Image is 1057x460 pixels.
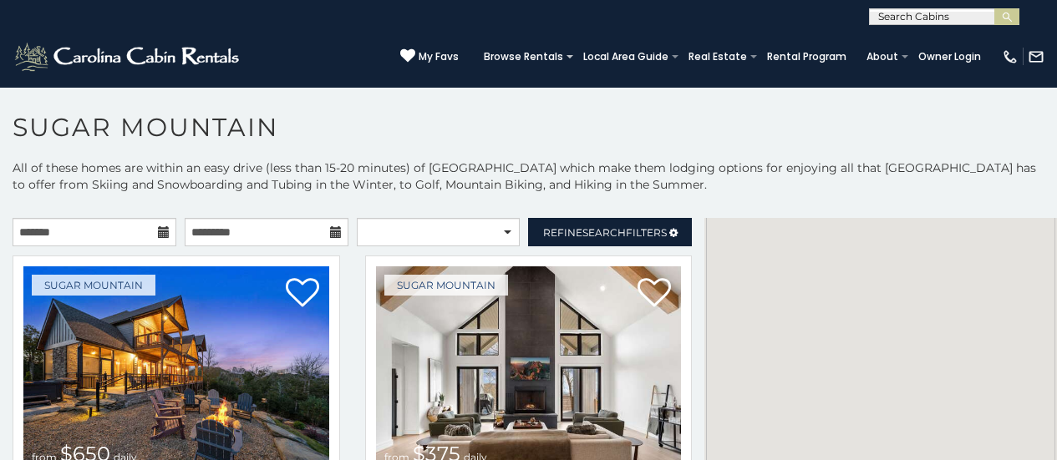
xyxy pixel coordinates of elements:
a: Add to favorites [638,276,671,311]
img: White-1-2.png [13,40,244,73]
a: My Favs [400,48,459,65]
a: Real Estate [680,45,755,68]
a: Owner Login [910,45,989,68]
span: My Favs [419,49,459,64]
a: Add to favorites [286,276,319,311]
a: Local Area Guide [575,45,677,68]
a: Sugar Mountain [32,275,155,296]
a: Browse Rentals [475,45,572,68]
img: mail-regular-white.png [1028,48,1044,65]
a: RefineSearchFilters [528,218,692,246]
a: Rental Program [759,45,855,68]
img: phone-regular-white.png [1002,48,1019,65]
a: About [858,45,907,68]
a: Sugar Mountain [384,275,508,296]
span: Refine Filters [543,226,667,239]
span: Search [582,226,626,239]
